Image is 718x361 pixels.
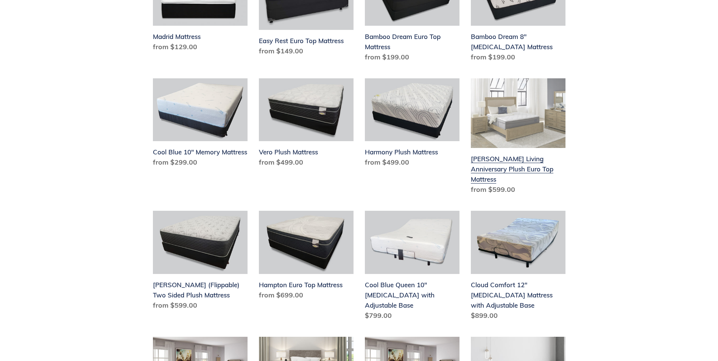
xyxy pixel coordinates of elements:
a: Cool Blue 10" Memory Mattress [153,78,248,171]
a: Hampton Euro Top Mattress [259,211,354,303]
a: Harmony Plush Mattress [365,78,459,171]
a: Del Ray (Flippable) Two Sided Plush Mattress [153,211,248,313]
a: Cool Blue Queen 10" Memory Foam with Adjustable Base [365,211,459,324]
a: Cloud Comfort 12" Memory Foam Mattress with Adjustable Base [471,211,565,324]
a: Vero Plush Mattress [259,78,354,171]
a: Scott Living Anniversary Plush Euro Top Mattress [471,78,565,198]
